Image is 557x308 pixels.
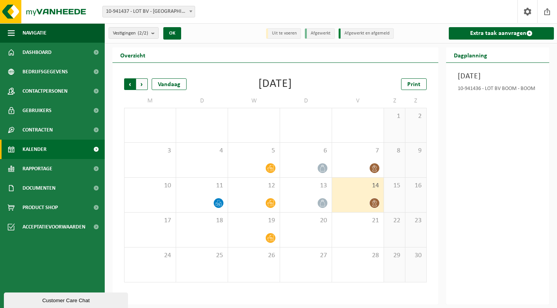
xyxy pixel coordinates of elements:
div: 10-941436 - LOT BV BOOM - BOOM [458,86,538,94]
span: Product Shop [22,198,58,217]
h3: [DATE] [458,71,538,82]
a: Extra taak aanvragen [449,27,554,40]
span: 9 [409,147,422,155]
span: 28 [336,251,380,260]
span: 21 [336,216,380,225]
span: Dashboard [22,43,52,62]
span: Volgende [136,78,148,90]
span: Acceptatievoorwaarden [22,217,85,237]
span: 27 [284,251,328,260]
span: 14 [336,182,380,190]
div: Vandaag [152,78,187,90]
span: 25 [180,251,224,260]
h2: Dagplanning [446,47,495,62]
span: 17 [128,216,172,225]
span: 12 [232,182,276,190]
span: 11 [180,182,224,190]
span: Contactpersonen [22,81,67,101]
h2: Overzicht [112,47,153,62]
li: Uit te voeren [266,28,301,39]
span: 22 [388,216,401,225]
span: Rapportage [22,159,52,178]
td: Z [384,94,405,108]
span: Vorige [124,78,136,90]
button: OK [163,27,181,40]
span: 3 [128,147,172,155]
count: (2/2) [138,31,148,36]
td: D [280,94,332,108]
span: 10-941437 - LOT BV - ANTWERPEN [102,6,195,17]
span: 29 [388,251,401,260]
a: Print [401,78,427,90]
td: D [176,94,228,108]
span: 4 [180,147,224,155]
span: Print [407,81,420,88]
li: Afgewerkt en afgemeld [339,28,394,39]
span: Contracten [22,120,53,140]
td: Z [405,94,427,108]
span: 1 [388,112,401,121]
li: Afgewerkt [305,28,335,39]
span: 2 [409,112,422,121]
span: 5 [232,147,276,155]
span: 23 [409,216,422,225]
button: Vestigingen(2/2) [109,27,159,39]
span: Kalender [22,140,47,159]
span: 15 [388,182,401,190]
span: 26 [232,251,276,260]
span: 10 [128,182,172,190]
span: 7 [336,147,380,155]
span: 30 [409,251,422,260]
span: 16 [409,182,422,190]
td: W [228,94,280,108]
span: 18 [180,216,224,225]
td: M [124,94,176,108]
div: [DATE] [258,78,292,90]
span: 20 [284,216,328,225]
td: V [332,94,384,108]
iframe: chat widget [4,291,130,308]
span: Navigatie [22,23,47,43]
span: Vestigingen [113,28,148,39]
span: 19 [232,216,276,225]
span: 8 [388,147,401,155]
span: 6 [284,147,328,155]
span: Documenten [22,178,55,198]
span: 24 [128,251,172,260]
span: Gebruikers [22,101,52,120]
span: 13 [284,182,328,190]
span: 10-941437 - LOT BV - ANTWERPEN [103,6,195,17]
span: Bedrijfsgegevens [22,62,68,81]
